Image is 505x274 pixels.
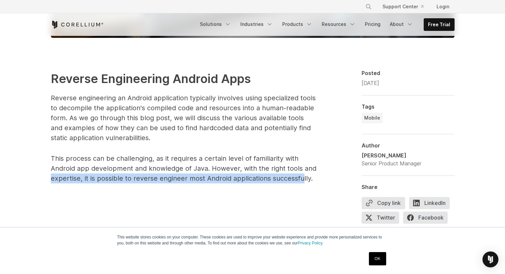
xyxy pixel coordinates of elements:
div: Navigation Menu [357,1,455,13]
div: Senior Product Manager [362,159,421,167]
div: Share [362,184,455,190]
a: Twitter [362,212,403,226]
a: LinkedIn [409,197,454,212]
div: Author [362,142,455,149]
a: Products [278,18,316,30]
span: Mobile [364,115,380,121]
div: Open Intercom Messenger [482,251,498,267]
a: Industries [236,18,277,30]
a: OK [369,252,386,265]
button: Search [363,1,375,13]
a: Free Trial [424,19,454,31]
a: Pricing [361,18,384,30]
span: Twitter [362,212,399,224]
a: Privacy Policy. [298,241,323,245]
span: LinkedIn [409,197,450,209]
div: Navigation Menu [196,18,455,31]
button: Copy link [362,197,405,209]
a: Login [431,1,455,13]
a: Support Center [377,1,429,13]
a: Resources [318,18,360,30]
a: Corellium Home [51,21,104,29]
p: Reverse engineering an Android application typically involves using specialized tools to decompil... [51,93,316,143]
a: Facebook [403,212,452,226]
strong: Reverse Engineering Android Apps [51,71,251,86]
div: [PERSON_NAME] [362,151,421,159]
p: This website stores cookies on your computer. These cookies are used to improve your website expe... [117,234,388,246]
a: About [386,18,417,30]
div: Tags [362,103,455,110]
span: [DATE] [362,80,379,86]
span: Facebook [403,212,448,224]
p: This process can be challenging, as it requires a certain level of familiarity with Android app d... [51,153,316,183]
div: Posted [362,70,455,76]
a: Mobile [362,113,383,123]
a: Solutions [196,18,235,30]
